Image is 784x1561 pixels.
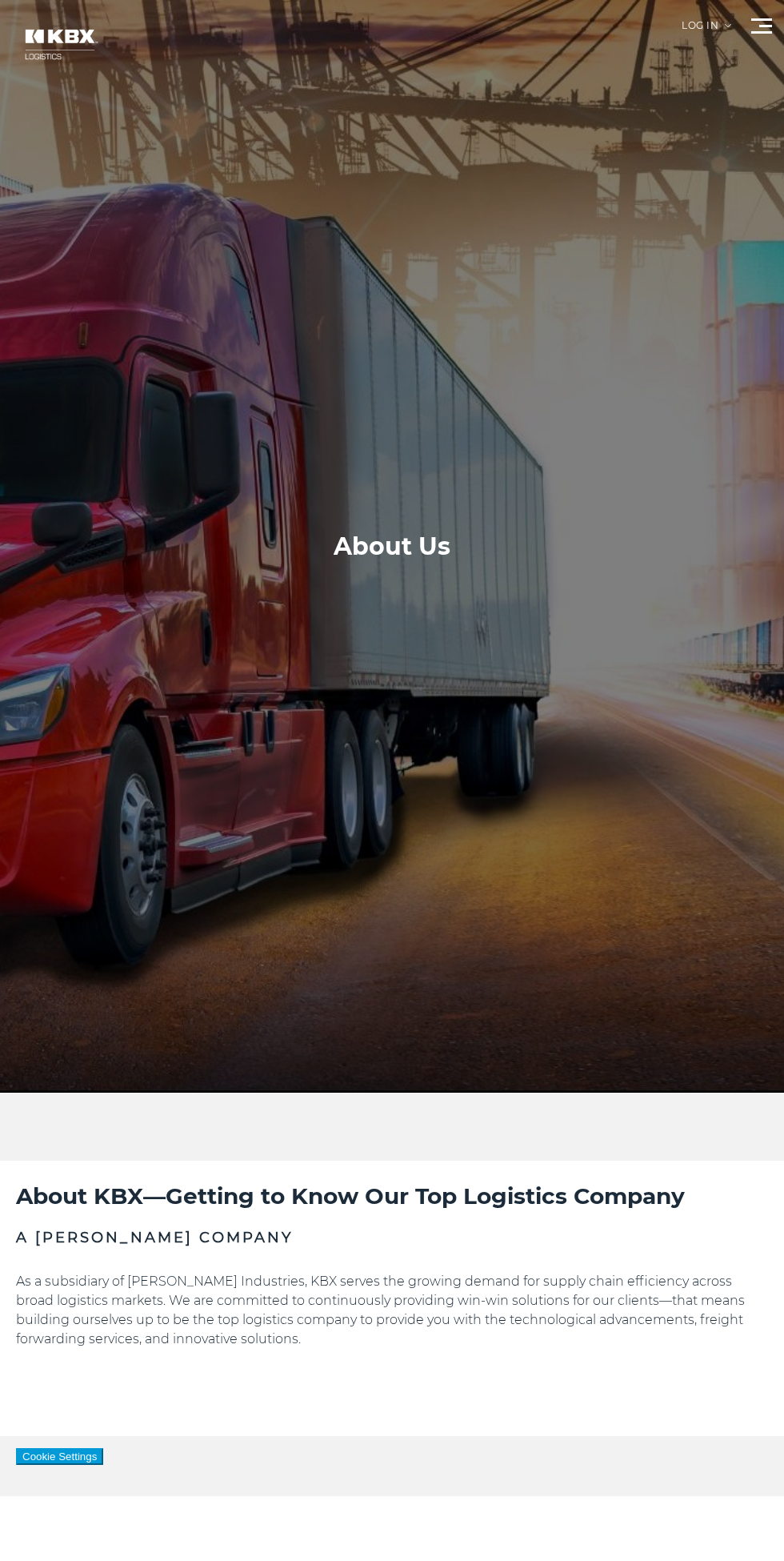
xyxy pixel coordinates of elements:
[16,1448,103,1465] button: Cookie Settings
[725,24,731,27] img: arrow
[16,1227,768,1248] h3: A [PERSON_NAME] Company
[16,1181,768,1211] h2: About KBX—Getting to Know Our Top Logistics Company
[12,16,108,73] img: kbx logo
[16,1272,768,1349] p: As a subsidiary of [PERSON_NAME] Industries, KBX serves the growing demand for supply chain effic...
[682,21,731,42] div: Log in
[334,531,450,563] h1: About Us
